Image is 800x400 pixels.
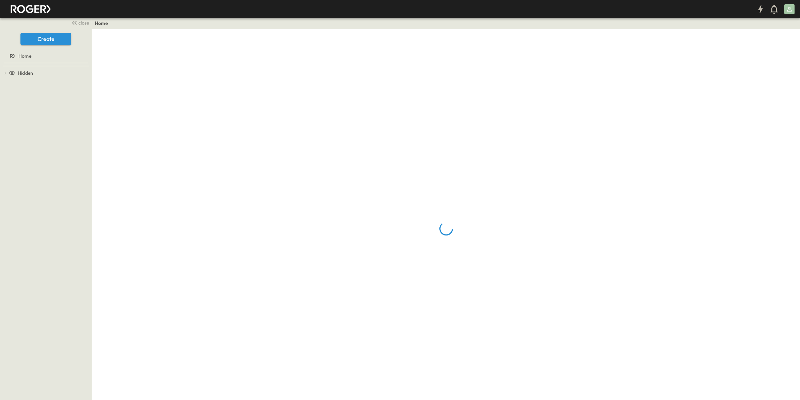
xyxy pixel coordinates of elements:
span: Hidden [18,70,33,76]
a: Home [1,51,89,61]
span: close [78,19,89,26]
button: Create [20,33,71,45]
a: Home [95,20,108,27]
button: close [69,18,90,27]
nav: breadcrumbs [95,20,112,27]
span: Home [18,53,31,59]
